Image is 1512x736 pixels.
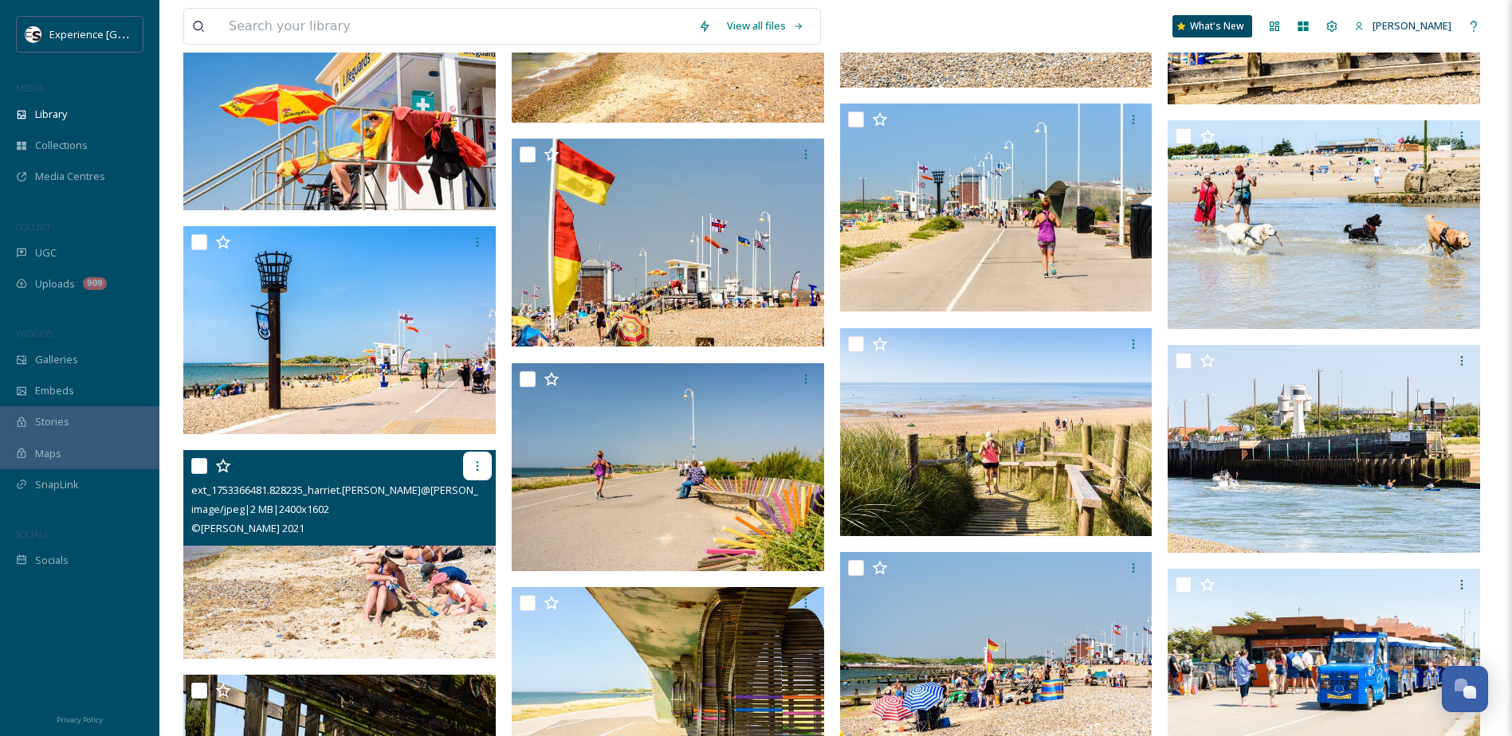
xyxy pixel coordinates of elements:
img: ext_1753366486.936281_harriet.coombs@arun.gov.uk-702-20210722-_DSC4232.jpg [183,2,496,210]
img: ext_1753366482.019987_harriet.coombs@arun.gov.uk-712-20210718-_JC28900.jpg [840,328,1153,537]
span: MEDIA [16,82,44,94]
span: COLLECT [16,221,50,233]
img: ext_1753366484.745857_harriet.coombs@arun.gov.uk-707-20210722-_DSC4220.jpg [183,226,496,435]
a: View all files [719,10,812,41]
a: Privacy Policy [57,709,103,728]
span: Galleries [35,352,78,367]
span: ext_1753366481.828235_harriet.[PERSON_NAME]@[PERSON_NAME].gov.uk-711-20210722-_DSC4202.jpg [191,482,677,497]
div: 909 [83,277,107,290]
span: Uploads [35,276,75,292]
a: [PERSON_NAME] [1346,10,1459,41]
span: Experience [GEOGRAPHIC_DATA] [49,26,207,41]
img: ext_1753366487.845705_harriet.coombs@arun.gov.uk-700-20210722-_DSC4206.jpg [512,139,824,347]
img: WSCC%20ES%20Socials%20Icon%20-%20Secondary%20-%20Black.jpg [26,26,41,42]
span: Embeds [35,383,74,398]
input: Search your library [221,9,690,44]
span: Collections [35,138,88,153]
span: Library [35,107,67,122]
span: image/jpeg | 2 MB | 2400 x 1602 [191,502,329,516]
span: WIDGETS [16,327,53,339]
img: ext_1753366481.828235_harriet.coombs@arun.gov.uk-711-20210722-_DSC4202.jpg [183,450,496,659]
span: Maps [35,446,61,461]
span: Media Centres [35,169,105,184]
span: SnapLink [35,477,79,492]
img: ext_1753366481.990217_harriet.coombs@arun.gov.uk-708-20210717-_DSC3759.jpg [1168,120,1480,329]
span: SOCIALS [16,528,48,540]
img: ext_1753366485.158091_harriet.coombs@arun.gov.uk-705-20210722-_DSC4188.jpg [512,363,824,572]
span: Stories [35,414,69,429]
span: [PERSON_NAME] [1373,18,1451,33]
a: What's New [1172,15,1252,37]
span: Socials [35,553,69,568]
span: UGC [35,245,57,260]
span: Privacy Policy [57,714,103,725]
img: ext_1753366485.011549_harriet.coombs@arun.gov.uk-704-20210722-_DSC4190.jpg [840,104,1153,312]
button: Open Chat [1442,666,1488,712]
img: ext_1753366478.945375_harriet.coombs@arun.gov.uk-714-20210718-_DSC4043.jpg [1168,345,1480,554]
span: © [PERSON_NAME] 2021 [191,521,304,535]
